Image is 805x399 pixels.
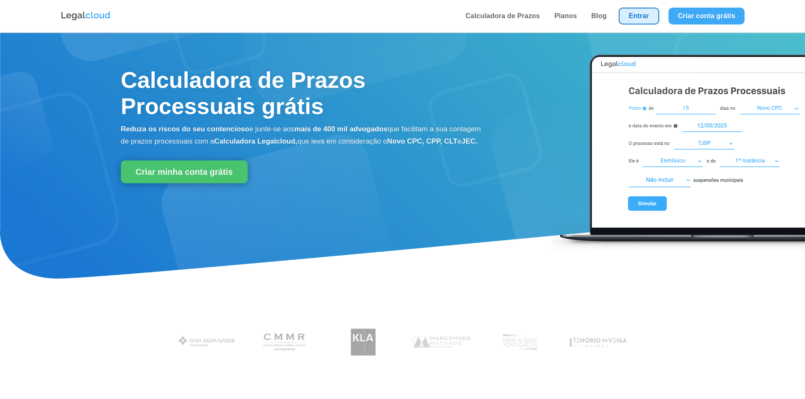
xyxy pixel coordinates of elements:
[175,324,239,360] img: Gaia Silva Gaede Advogados Associados
[488,324,552,360] img: Profissionais do escritório Melo e Isaac Advogados utilizam a Legalcloud
[60,11,111,22] img: Logo da Legalcloud
[253,324,317,360] img: Costa Martins Meira Rinaldi Advogados
[121,125,249,133] b: Reduza os riscos do seu contencioso
[551,46,805,253] img: Calculadora de Prazos Processuais Legalcloud
[121,67,366,119] span: Calculadora de Prazos Processuais grátis
[331,324,396,360] img: Koury Lopes Advogados
[669,8,745,24] a: Criar conta grátis
[619,8,659,24] a: Entrar
[409,324,474,360] img: Marcondes Machado Advogados utilizam a Legalcloud
[551,247,805,254] a: Calculadora de Prazos Processuais Legalcloud
[566,324,630,360] img: Tenório da Veiga Advogados
[121,160,248,183] a: Criar minha conta grátis
[295,125,387,133] b: mais de 400 mil advogados
[387,137,458,145] b: Novo CPC, CPP, CLT
[121,123,483,148] p: e junte-se aos que facilitam a sua contagem de prazos processuais com a que leva em consideração o e
[214,137,297,145] b: Calculadora Legalcloud,
[461,137,478,145] b: JEC.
